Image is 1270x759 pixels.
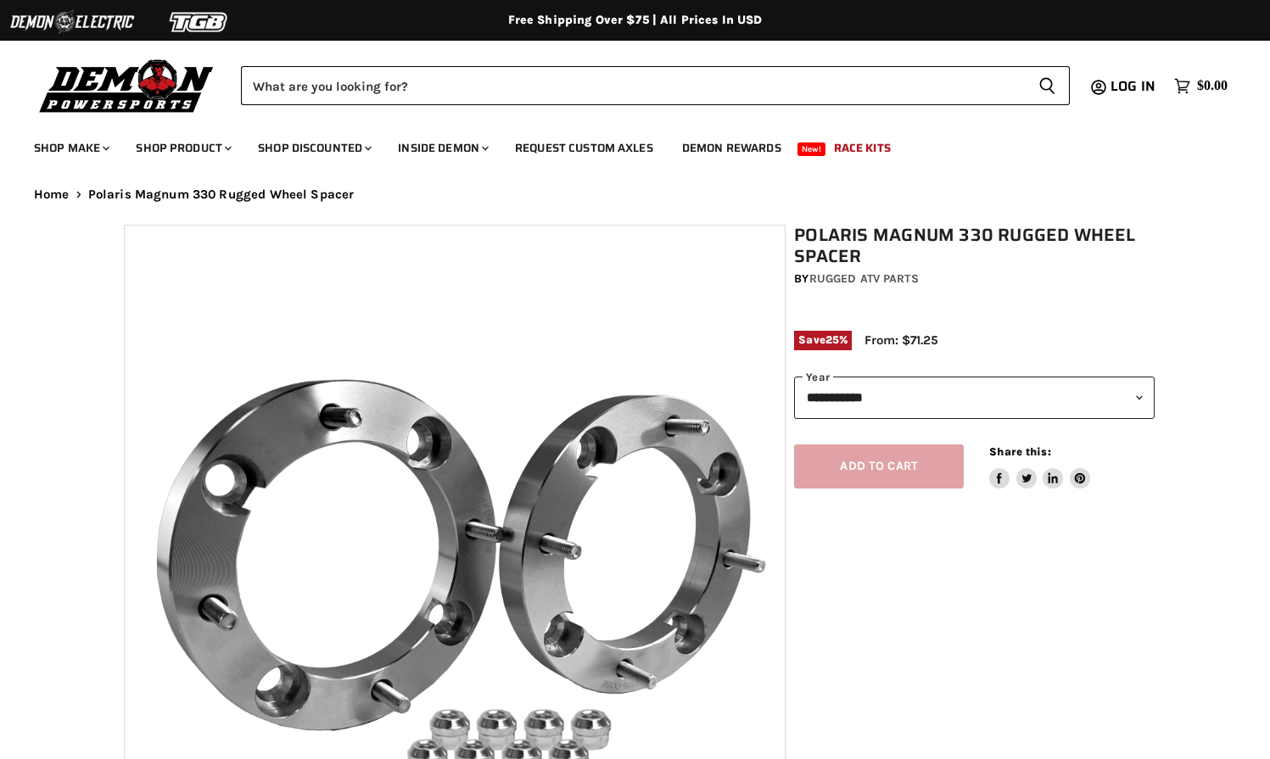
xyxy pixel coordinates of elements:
span: Log in [1111,75,1155,97]
button: Search [1025,66,1070,105]
ul: Main menu [21,124,1223,165]
a: Log in [1103,79,1166,94]
a: Home [34,187,70,202]
a: Demon Rewards [669,131,794,165]
select: year [794,377,1155,418]
span: New! [797,142,826,156]
a: Rugged ATV Parts [809,271,919,286]
form: Product [241,66,1070,105]
a: Inside Demon [385,131,499,165]
input: Search [241,66,1025,105]
span: $0.00 [1197,78,1228,94]
a: Request Custom Axles [502,131,666,165]
span: Share this: [989,445,1050,458]
a: Shop Discounted [245,131,382,165]
span: From: $71.25 [864,332,938,348]
img: TGB Logo 2 [136,6,263,38]
a: $0.00 [1166,74,1236,98]
img: Demon Electric Logo 2 [8,6,136,38]
div: by [794,270,1155,288]
a: Shop Make [21,131,120,165]
a: Race Kits [821,131,904,165]
img: Demon Powersports [34,55,220,115]
h1: Polaris Magnum 330 Rugged Wheel Spacer [794,225,1155,267]
span: Save % [794,331,852,349]
span: Polaris Magnum 330 Rugged Wheel Spacer [88,187,355,202]
span: 25 [825,333,839,346]
a: Shop Product [123,131,242,165]
aside: Share this: [989,444,1090,489]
